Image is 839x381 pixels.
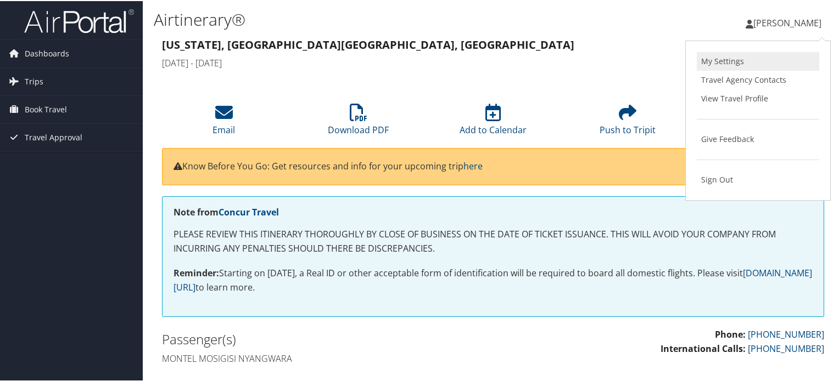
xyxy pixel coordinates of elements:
[25,123,82,150] span: Travel Approval
[697,51,819,70] a: My Settings
[715,327,746,339] strong: Phone:
[174,266,812,292] a: [DOMAIN_NAME][URL]
[697,70,819,88] a: Travel Agency Contacts
[25,67,43,94] span: Trips
[671,81,824,93] h4: Booked by
[162,56,655,68] h4: [DATE] - [DATE]
[600,109,656,135] a: Push to Tripit
[463,159,483,171] a: here
[753,16,821,28] span: [PERSON_NAME]
[162,329,485,348] h2: Passenger(s)
[697,129,819,147] a: Give Feedback
[25,39,69,66] span: Dashboards
[25,95,67,122] span: Book Travel
[748,327,824,339] a: [PHONE_NUMBER]
[661,342,746,354] strong: International Calls:
[174,266,219,278] strong: Reminder:
[697,88,819,107] a: View Travel Profile
[460,109,527,135] a: Add to Calendar
[162,36,574,51] strong: [US_STATE], [GEOGRAPHIC_DATA] [GEOGRAPHIC_DATA], [GEOGRAPHIC_DATA]
[746,5,832,38] a: [PERSON_NAME]
[24,7,134,33] img: airportal-logo.png
[697,169,819,188] a: Sign Out
[328,109,389,135] a: Download PDF
[219,205,279,217] a: Concur Travel
[174,158,813,173] p: Know Before You Go: Get resources and info for your upcoming trip
[154,7,606,30] h1: Airtinerary®
[671,36,824,59] h1: D6L9FT
[162,351,485,363] h4: Montel mosigisi Nyangwara
[671,64,824,76] h4: Agency Locator
[748,342,824,354] a: [PHONE_NUMBER]
[174,226,813,254] p: PLEASE REVIEW THIS ITINERARY THOROUGHLY BY CLOSE OF BUSINESS ON THE DATE OF TICKET ISSUANCE. THIS...
[174,205,279,217] strong: Note from
[212,109,235,135] a: Email
[174,265,813,293] p: Starting on [DATE], a Real ID or other acceptable form of identification will be required to boar...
